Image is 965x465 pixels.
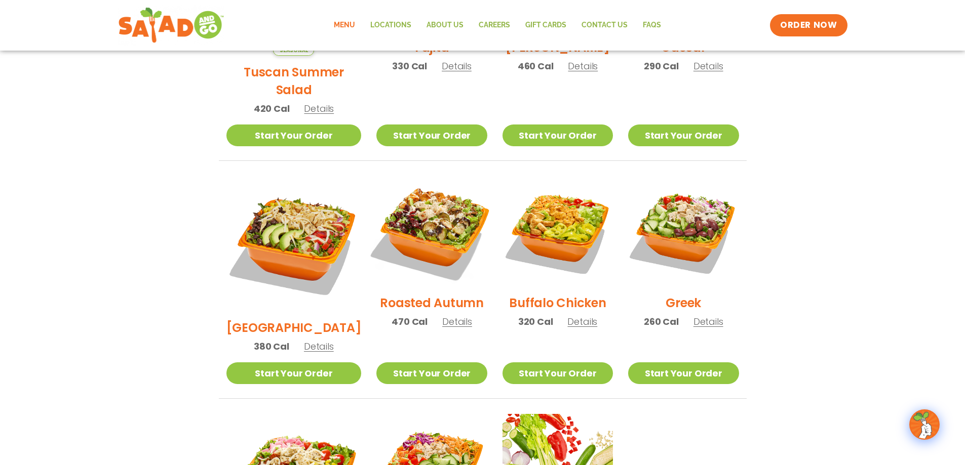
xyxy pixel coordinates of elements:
[503,124,613,146] a: Start Your Order
[518,14,574,37] a: GIFT CARDS
[226,362,362,384] a: Start Your Order
[628,362,739,384] a: Start Your Order
[226,319,362,336] h2: [GEOGRAPHIC_DATA]
[666,294,701,312] h2: Greek
[770,14,847,36] a: ORDER NOW
[442,60,472,72] span: Details
[376,362,487,384] a: Start Your Order
[326,14,669,37] nav: Menu
[367,166,496,296] img: Product photo for Roasted Autumn Salad
[471,14,518,37] a: Careers
[910,410,939,439] img: wpChatIcon
[693,315,723,328] span: Details
[254,102,290,115] span: 420 Cal
[503,362,613,384] a: Start Your Order
[518,315,553,328] span: 320 Cal
[392,315,428,328] span: 470 Cal
[567,315,597,328] span: Details
[376,124,487,146] a: Start Your Order
[304,340,334,353] span: Details
[509,294,606,312] h2: Buffalo Chicken
[568,60,598,72] span: Details
[304,102,334,115] span: Details
[503,176,613,286] img: Product photo for Buffalo Chicken Salad
[118,5,225,46] img: new-SAG-logo-768×292
[363,14,419,37] a: Locations
[644,59,679,73] span: 290 Cal
[226,124,362,146] a: Start Your Order
[628,124,739,146] a: Start Your Order
[628,176,739,286] img: Product photo for Greek Salad
[392,59,427,73] span: 330 Cal
[574,14,635,37] a: Contact Us
[254,340,289,353] span: 380 Cal
[326,14,363,37] a: Menu
[419,14,471,37] a: About Us
[780,19,837,31] span: ORDER NOW
[380,294,484,312] h2: Roasted Autumn
[442,315,472,328] span: Details
[635,14,669,37] a: FAQs
[644,315,679,328] span: 260 Cal
[226,176,362,311] img: Product photo for BBQ Ranch Salad
[226,63,362,99] h2: Tuscan Summer Salad
[518,59,554,73] span: 460 Cal
[693,60,723,72] span: Details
